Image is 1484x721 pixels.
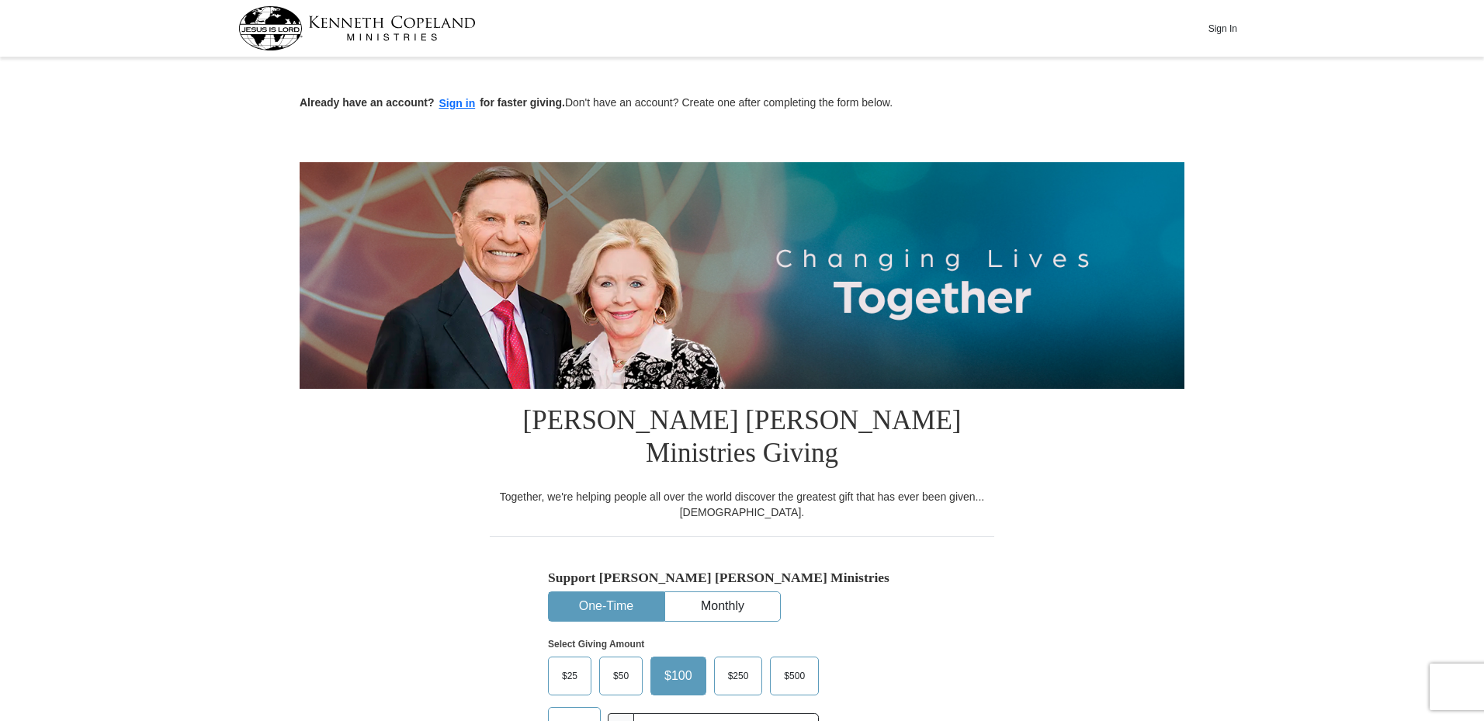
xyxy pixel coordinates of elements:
[548,639,644,650] strong: Select Giving Amount
[720,664,757,688] span: $250
[549,592,664,621] button: One-Time
[665,592,780,621] button: Monthly
[1199,16,1246,40] button: Sign In
[657,664,700,688] span: $100
[300,95,1184,113] p: Don't have an account? Create one after completing the form below.
[490,489,994,520] div: Together, we're helping people all over the world discover the greatest gift that has ever been g...
[300,96,565,109] strong: Already have an account? for faster giving.
[776,664,813,688] span: $500
[548,570,936,586] h5: Support [PERSON_NAME] [PERSON_NAME] Ministries
[435,95,480,113] button: Sign in
[490,389,994,489] h1: [PERSON_NAME] [PERSON_NAME] Ministries Giving
[238,6,476,50] img: kcm-header-logo.svg
[554,664,585,688] span: $25
[605,664,636,688] span: $50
